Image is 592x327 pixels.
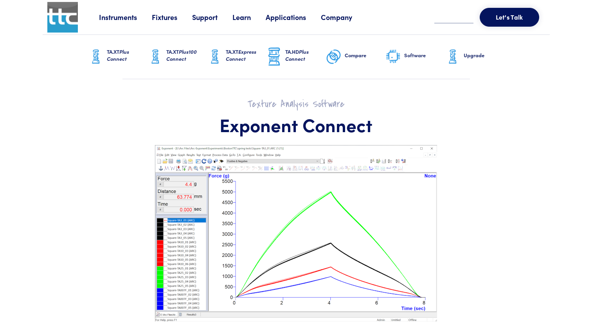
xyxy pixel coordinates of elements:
img: ta-xt-graphic.png [148,47,163,67]
h6: Upgrade [464,52,504,59]
img: ta-hd-graphic.png [266,47,282,67]
span: Plus100 Connect [166,48,197,62]
a: Applications [266,12,321,22]
a: Support [192,12,232,22]
h2: Texture Analysis Software [61,98,531,110]
h6: Software [404,52,445,59]
a: TA.XTPlus Connect [88,35,148,79]
img: ttc_logo_1x1_v1.0.png [47,2,78,33]
a: Instruments [99,12,152,22]
a: Compare [326,35,385,79]
h6: TA.XT [166,48,207,62]
img: ta-xt-graphic.png [445,47,461,67]
h6: TA.XT [226,48,266,62]
span: Plus Connect [107,48,129,62]
h6: Compare [345,52,385,59]
h6: TA.XT [107,48,148,62]
img: ta-xt-graphic.png [207,47,223,67]
a: Software [385,35,445,79]
span: Plus Connect [285,48,309,62]
span: Express Connect [226,48,256,62]
a: Fixtures [152,12,192,22]
a: TA.HDPlus Connect [266,35,326,79]
img: software-graphic.png [385,49,401,65]
a: TA.XTExpress Connect [207,35,266,79]
a: Company [321,12,367,22]
a: TA.XTPlus100 Connect [148,35,207,79]
img: compare-graphic.png [326,47,342,67]
a: Learn [232,12,266,22]
h1: Exponent Connect [61,113,531,136]
img: exponent-graphs.png [155,145,437,322]
button: Let's Talk [480,8,539,27]
h6: TA.HD [285,48,326,62]
img: ta-xt-graphic.png [88,47,104,67]
a: Upgrade [445,35,504,79]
